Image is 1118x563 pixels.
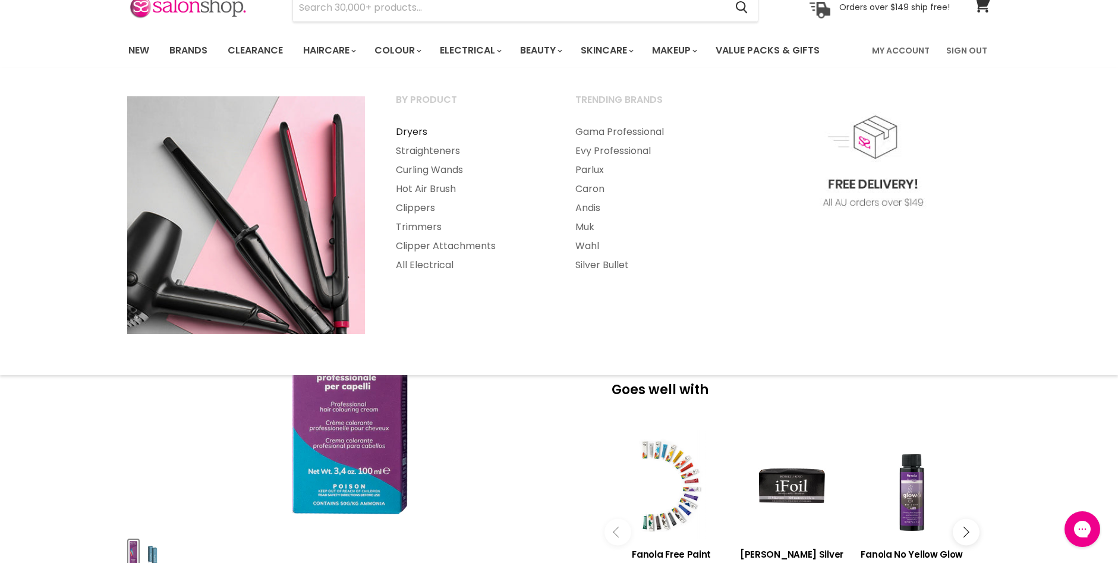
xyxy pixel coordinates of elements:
a: My Account [865,38,937,63]
a: Andis [560,199,738,218]
ul: Main menu [381,122,558,275]
a: Parlux [560,161,738,180]
a: Sign Out [939,38,994,63]
a: All Electrical [381,256,558,275]
a: Beauty [511,38,569,63]
a: Makeup [643,38,704,63]
a: Dryers [381,122,558,141]
a: New [119,38,158,63]
a: Electrical [431,38,509,63]
a: Colour [366,38,429,63]
a: Trending Brands [560,90,738,120]
a: Caron [560,180,738,199]
p: Goes well with [612,364,972,403]
a: Wahl [560,237,738,256]
ul: Main menu [560,122,738,275]
a: Evy Professional [560,141,738,161]
a: Clippers [381,199,558,218]
a: Clipper Attachments [381,237,558,256]
a: Value Packs & Gifts [707,38,829,63]
p: Orders over $149 ship free! [839,2,950,12]
a: Muk [560,218,738,237]
a: Curling Wands [381,161,558,180]
a: Silver Bullet [560,256,738,275]
a: Straighteners [381,141,558,161]
iframe: Gorgias live chat messenger [1059,507,1106,551]
a: By Product [381,90,558,120]
nav: Main [114,33,1005,68]
a: Brands [160,38,216,63]
a: Skincare [572,38,641,63]
ul: Main menu [119,33,847,68]
a: Trimmers [381,218,558,237]
a: Haircare [294,38,363,63]
a: Gama Professional [560,122,738,141]
a: Hot Air Brush [381,180,558,199]
a: Clearance [219,38,292,63]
